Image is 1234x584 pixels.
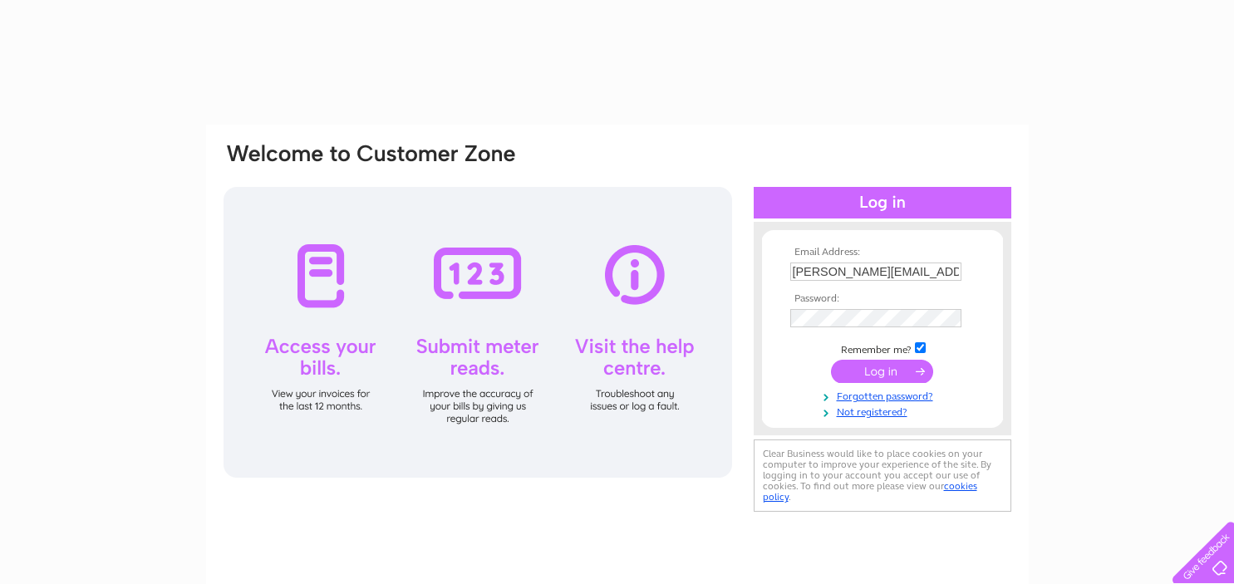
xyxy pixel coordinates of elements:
[763,480,977,503] a: cookies policy
[786,247,979,258] th: Email Address:
[786,340,979,356] td: Remember me?
[790,403,979,419] a: Not registered?
[790,387,979,403] a: Forgotten password?
[754,439,1011,512] div: Clear Business would like to place cookies on your computer to improve your experience of the sit...
[831,360,933,383] input: Submit
[786,293,979,305] th: Password:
